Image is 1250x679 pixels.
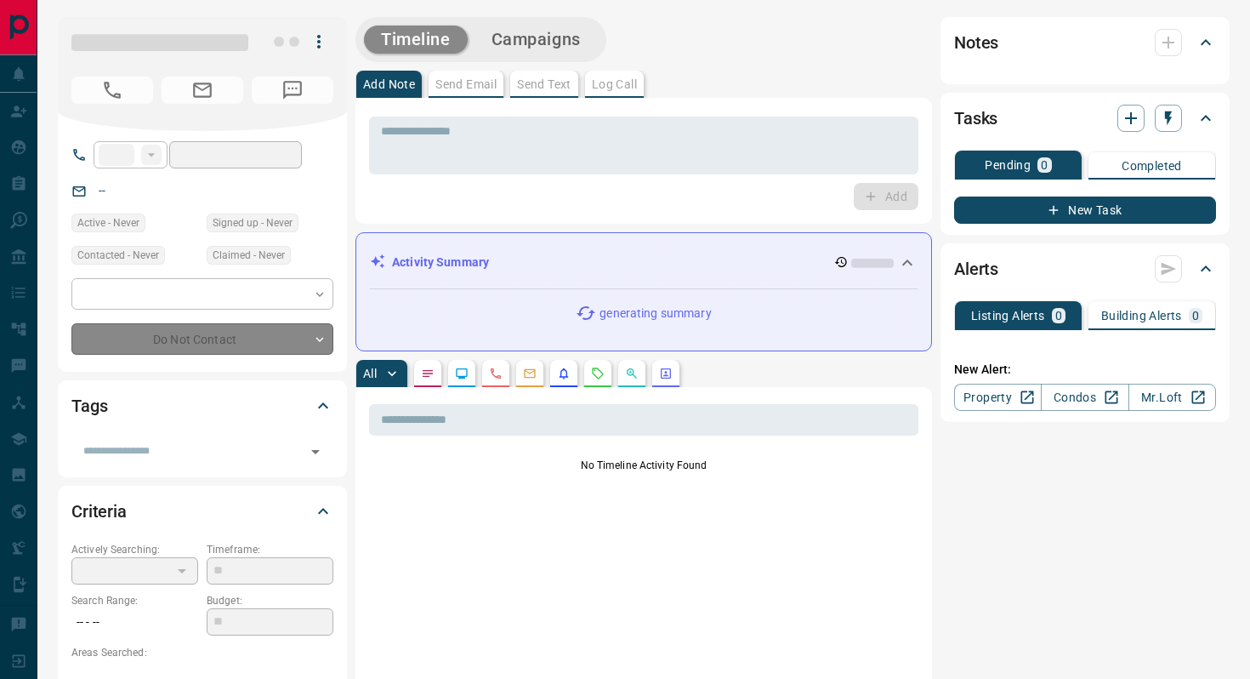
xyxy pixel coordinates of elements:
a: Mr.Loft [1128,384,1216,411]
p: Search Range: [71,593,198,608]
svg: Lead Browsing Activity [455,367,469,380]
a: -- [99,184,105,197]
div: Tasks [954,98,1216,139]
p: 0 [1055,310,1062,322]
p: Building Alerts [1101,310,1182,322]
span: No Number [252,77,333,104]
div: Activity Summary [370,247,918,278]
a: Condos [1041,384,1128,411]
a: Property [954,384,1042,411]
svg: Opportunities [625,367,639,380]
svg: Calls [489,367,503,380]
button: Open [304,440,327,464]
p: Actively Searching: [71,542,198,557]
span: Active - Never [77,214,139,231]
h2: Tags [71,392,107,419]
p: Timeframe: [207,542,333,557]
div: Alerts [954,248,1216,289]
h2: Criteria [71,498,127,525]
p: Budget: [207,593,333,608]
p: New Alert: [954,361,1216,379]
span: Claimed - Never [213,247,285,264]
p: Activity Summary [392,254,489,271]
button: New Task [954,197,1216,224]
div: Criteria [71,491,333,532]
p: Completed [1122,160,1182,172]
p: Listing Alerts [971,310,1045,322]
span: Signed up - Never [213,214,293,231]
p: Areas Searched: [71,645,333,660]
div: Do Not Contact [71,323,333,355]
p: generating summary [599,305,711,322]
svg: Listing Alerts [557,367,571,380]
span: No Email [162,77,243,104]
div: Notes [954,22,1216,63]
span: Contacted - Never [77,247,159,264]
p: Pending [985,159,1031,171]
p: No Timeline Activity Found [369,458,918,473]
h2: Notes [954,29,998,56]
svg: Requests [591,367,605,380]
button: Timeline [364,26,468,54]
svg: Agent Actions [659,367,673,380]
p: -- - -- [71,608,198,636]
p: All [363,368,377,379]
p: 0 [1041,159,1048,171]
div: Tags [71,385,333,426]
p: 0 [1192,310,1199,322]
button: Campaigns [474,26,598,54]
h2: Tasks [954,105,997,132]
svg: Emails [523,367,537,380]
h2: Alerts [954,255,998,282]
svg: Notes [421,367,435,380]
p: Add Note [363,78,415,90]
span: No Number [71,77,153,104]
